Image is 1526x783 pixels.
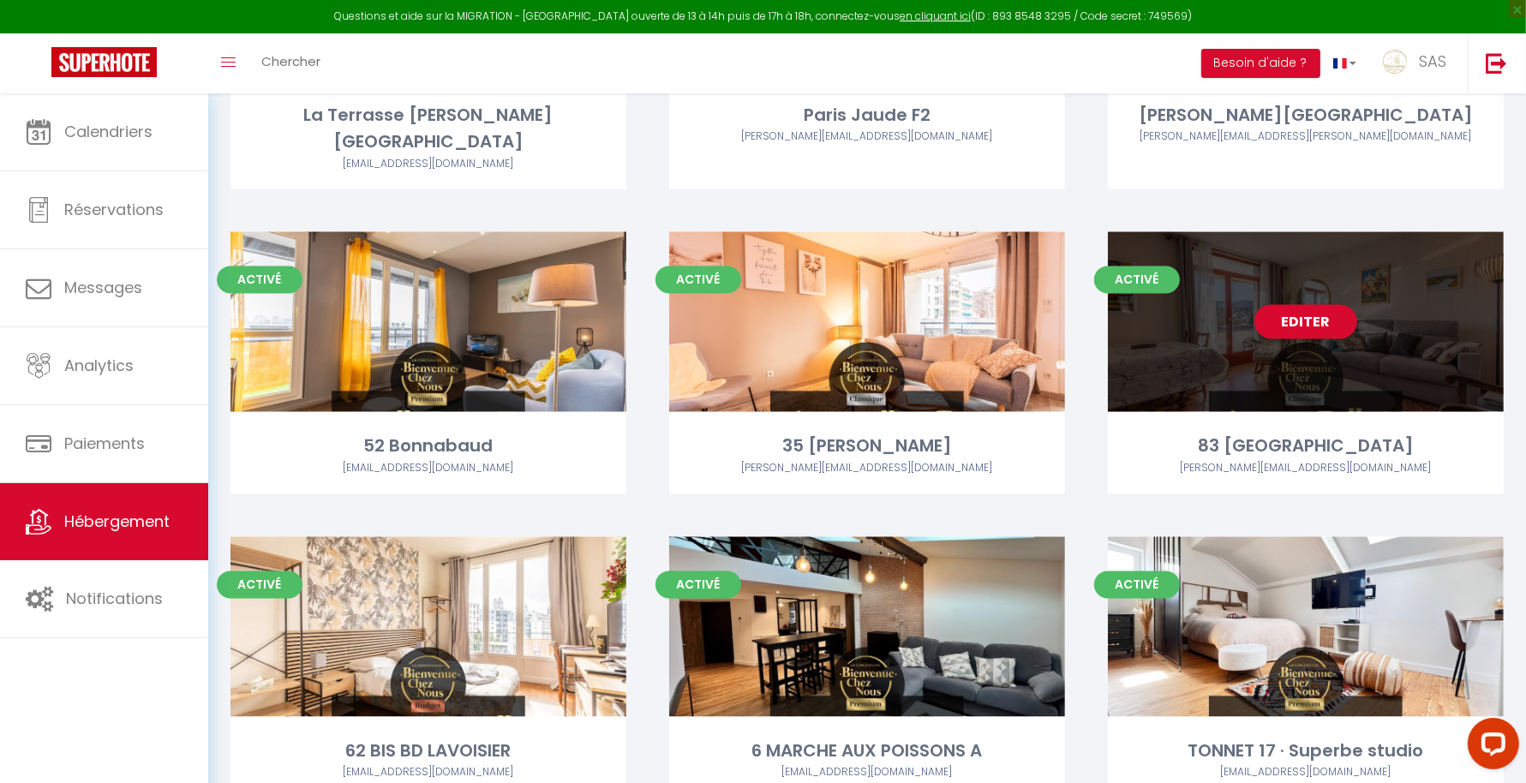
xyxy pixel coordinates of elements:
span: Réservations [64,199,164,220]
a: Editer [377,304,480,338]
div: Airbnb [669,460,1065,476]
div: La Terrasse [PERSON_NAME][GEOGRAPHIC_DATA] [230,102,626,156]
span: Analytics [64,355,134,376]
div: Airbnb [669,129,1065,145]
div: [PERSON_NAME][GEOGRAPHIC_DATA] [1108,102,1504,129]
div: 52 Bonnabaud [230,433,626,459]
span: Activé [1094,571,1180,598]
a: Editer [1254,609,1357,643]
div: 62 BIS BD LAVOISIER [230,738,626,764]
div: 6 MARCHE AUX POISSONS A [669,738,1065,764]
div: Airbnb [1108,460,1504,476]
img: logout [1486,52,1507,74]
div: Airbnb [230,460,626,476]
iframe: LiveChat chat widget [1454,711,1526,783]
div: Airbnb [1108,129,1504,145]
a: Editer [377,609,480,643]
a: Editer [816,609,919,643]
span: Activé [217,571,302,598]
span: Notifications [66,588,163,609]
a: ... SAS [1369,33,1468,93]
div: 83 [GEOGRAPHIC_DATA] [1108,433,1504,459]
img: ... [1382,49,1408,75]
div: 35 [PERSON_NAME] [669,433,1065,459]
a: Chercher [248,33,333,93]
span: Activé [655,571,741,598]
span: Chercher [261,52,320,70]
button: Besoin d'aide ? [1201,49,1320,78]
div: Airbnb [230,764,626,780]
span: Messages [64,277,142,298]
span: Calendriers [64,121,153,142]
span: SAS [1419,51,1446,72]
div: Airbnb [230,156,626,172]
div: Airbnb [669,764,1065,780]
span: Hébergement [64,511,170,532]
div: Airbnb [1108,764,1504,780]
img: Super Booking [51,47,157,77]
div: TONNET 17 · Superbe studio [1108,738,1504,764]
span: Activé [1094,266,1180,293]
a: Editer [816,304,919,338]
span: Activé [655,266,741,293]
span: Paiements [64,433,145,454]
div: Paris Jaude F2 [669,102,1065,129]
a: en cliquant ici [900,9,971,23]
span: Activé [217,266,302,293]
a: Editer [1254,304,1357,338]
